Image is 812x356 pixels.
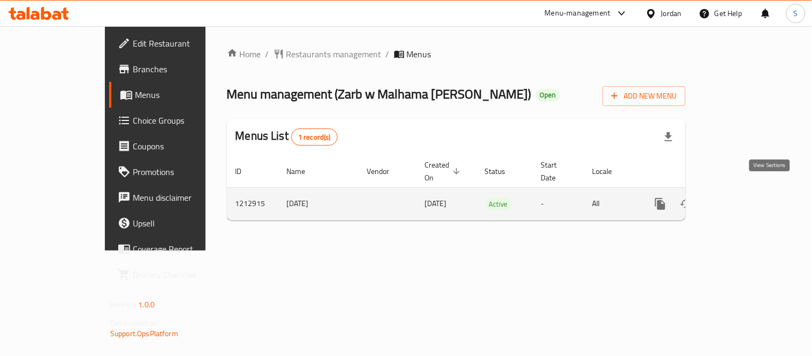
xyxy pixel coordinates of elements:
span: Branches [133,63,232,75]
span: Menus [407,48,431,60]
span: Menu disclaimer [133,191,232,204]
a: Coupons [109,133,240,159]
span: Start Date [541,158,571,184]
span: Menus [135,88,232,101]
span: 1 record(s) [292,132,337,142]
span: Open [536,90,560,100]
span: Menu management ( Zarb w Malhama [PERSON_NAME] ) [227,82,532,106]
span: Locale [593,165,626,178]
div: Jordan [661,7,682,19]
span: Grocery Checklist [133,268,232,281]
h2: Menus List [236,128,338,146]
a: Menus [109,82,240,108]
span: Edit Restaurant [133,37,232,50]
th: Actions [639,155,759,188]
span: Upsell [133,217,232,230]
span: Get support on: [110,316,160,330]
div: Export file [656,124,681,150]
span: 1.0.0 [138,298,155,312]
span: Coverage Report [133,243,232,255]
a: Edit Restaurant [109,31,240,56]
a: Choice Groups [109,108,240,133]
a: Branches [109,56,240,82]
span: S [794,7,798,19]
span: Status [485,165,520,178]
span: Choice Groups [133,114,232,127]
span: Add New Menu [611,89,677,103]
span: Active [485,198,512,210]
span: Created On [425,158,464,184]
td: - [533,187,584,220]
span: Version: [110,298,136,312]
table: enhanced table [227,155,759,221]
span: [DATE] [425,196,447,210]
td: 1212915 [227,187,278,220]
a: Grocery Checklist [109,262,240,287]
a: Promotions [109,159,240,185]
button: Change Status [673,191,699,217]
li: / [386,48,390,60]
a: Upsell [109,210,240,236]
span: Vendor [367,165,404,178]
a: Home [227,48,261,60]
a: Support.OpsPlatform [110,327,178,340]
span: Coupons [133,140,232,153]
div: Menu-management [545,7,611,20]
a: Coverage Report [109,236,240,262]
a: Menu disclaimer [109,185,240,210]
span: Name [287,165,320,178]
div: Total records count [291,128,338,146]
button: Add New Menu [603,86,686,106]
a: Restaurants management [274,48,382,60]
td: [DATE] [278,187,359,220]
td: All [584,187,639,220]
nav: breadcrumb [227,48,686,60]
span: Promotions [133,165,232,178]
button: more [648,191,673,217]
div: Open [536,89,560,102]
li: / [265,48,269,60]
div: Active [485,198,512,210]
span: ID [236,165,256,178]
span: Restaurants management [286,48,382,60]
